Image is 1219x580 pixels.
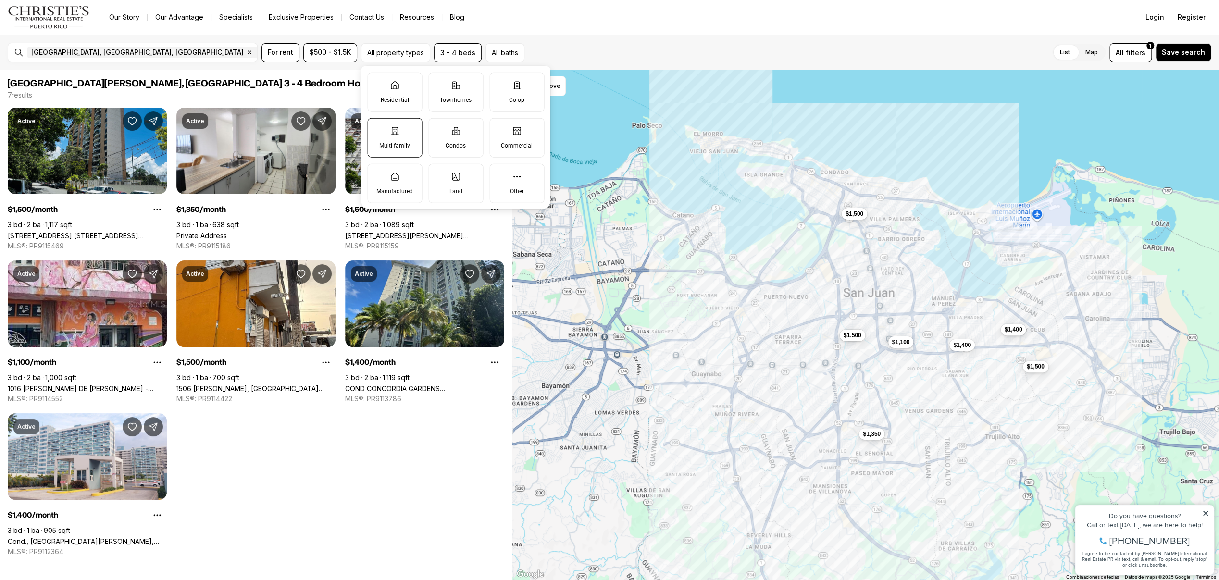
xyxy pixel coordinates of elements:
button: Save Property: [291,111,311,131]
button: Allfilters1 [1109,43,1152,62]
button: $1,350 [859,428,884,440]
span: $1,500 [846,210,863,218]
span: $1,100 [892,338,909,346]
a: Specialists [211,11,261,24]
button: $1,400 [1000,324,1026,335]
div: Call or text [DATE], we are here to help! [10,31,139,37]
a: 1506 FERNANDEZ JUNCOS, SAN JUAN PR, 00910 [176,384,336,393]
button: 3 - 4 beds [434,43,482,62]
a: 1016 PONCE DE LEON - COND. PISOS DE DON MANUEL #2, SAN JUAN PR, 00925 [8,384,167,393]
button: Property options [316,200,336,219]
button: Property options [148,353,167,372]
button: $1,500 [839,330,865,341]
a: Exclusive Properties [261,11,341,24]
span: Register [1178,13,1206,21]
button: Share Property [144,417,163,436]
p: 7 results [8,91,32,99]
a: 500 MODESTO ST COND. BELLO HORIZONTE #3-01, SAN JUAN PR, 00924 [8,232,167,240]
button: Register [1172,8,1211,27]
button: $1,500 [1022,361,1048,372]
span: [PHONE_NUMBER] [39,45,120,55]
span: $1,350 [863,430,881,438]
p: Condos [446,141,466,149]
p: Active [186,117,204,125]
span: For rent [268,49,293,56]
button: Share Property [481,264,500,284]
button: Save Property: Cond., San Juan View, 850 CALLE EIDER #210B [123,417,142,436]
p: Active [17,423,36,431]
p: Multi-family [379,141,410,149]
p: Other [510,187,523,195]
span: filters [1126,48,1145,58]
button: Share Property [144,111,163,131]
span: Login [1145,13,1164,21]
a: Private Address [176,232,227,240]
a: Our Advantage [148,11,211,24]
button: All baths [485,43,524,62]
a: 36 CALLE NEVAREZ, SAN JUAN PR, 00927 [345,232,504,240]
button: Save Property: 500 MODESTO ST COND. BELLO HORIZONTE #3-01 [123,111,142,131]
button: Save search [1156,43,1211,62]
span: [GEOGRAPHIC_DATA], [GEOGRAPHIC_DATA], [GEOGRAPHIC_DATA] [31,49,244,56]
p: Active [17,117,36,125]
span: [GEOGRAPHIC_DATA][PERSON_NAME], [GEOGRAPHIC_DATA] 3 - 4 Bedroom Homes for $500 - $1.5K [8,79,452,88]
p: Co-op [509,96,524,103]
button: Property options [148,200,167,219]
span: 1 [1149,42,1151,49]
button: All property types [361,43,430,62]
span: $1,400 [953,341,971,349]
button: Save Property: COND CONCORDIA GARDENS II #11-K [460,264,479,284]
a: Resources [392,11,442,24]
button: Share Property [312,111,332,131]
p: Active [355,117,373,125]
a: Cond., San Juan View, 850 CALLE EIDER #210B, SAN JUAN PR, 00924 [8,537,167,545]
button: Login [1140,8,1170,27]
button: Share Property [144,264,163,284]
a: Our Story [101,11,147,24]
p: Active [17,270,36,278]
p: Townhomes [440,96,472,103]
div: Do you have questions? [10,22,139,28]
p: Active [355,270,373,278]
button: $1,100 [888,336,913,348]
span: $1,400 [1004,326,1022,333]
button: Property options [485,353,504,372]
button: Property options [148,506,167,525]
span: All [1116,48,1124,58]
a: Blog [442,11,472,24]
p: Residential [380,96,409,103]
p: Land [449,187,462,195]
button: Contact Us [342,11,392,24]
button: Share Property [312,264,332,284]
a: COND CONCORDIA GARDENS II #11-K, SAN JUAN PR, 00924 [345,384,504,393]
button: Save Property: 1506 FERNANDEZ JUNCOS [291,264,311,284]
span: $1,500 [1026,363,1044,370]
p: Commercial [501,141,533,149]
img: logo [8,6,90,29]
button: Property options [316,353,336,372]
span: Save search [1162,49,1205,56]
button: $1,400 [949,339,975,351]
p: Active [186,270,204,278]
span: $1,500 [843,332,861,339]
span: $500 - $1.5K [310,49,351,56]
button: Property options [485,200,504,219]
p: Manufactured [376,187,413,195]
button: For rent [261,43,299,62]
label: Map [1078,44,1106,61]
label: List [1052,44,1078,61]
span: I agree to be contacted by [PERSON_NAME] International Real Estate PR via text, call & email. To ... [12,59,137,77]
button: $500 - $1.5K [303,43,357,62]
button: Save Property: 1016 PONCE DE LEON - COND. PISOS DE DON MANUEL #2 [123,264,142,284]
button: $1,500 [842,208,867,220]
